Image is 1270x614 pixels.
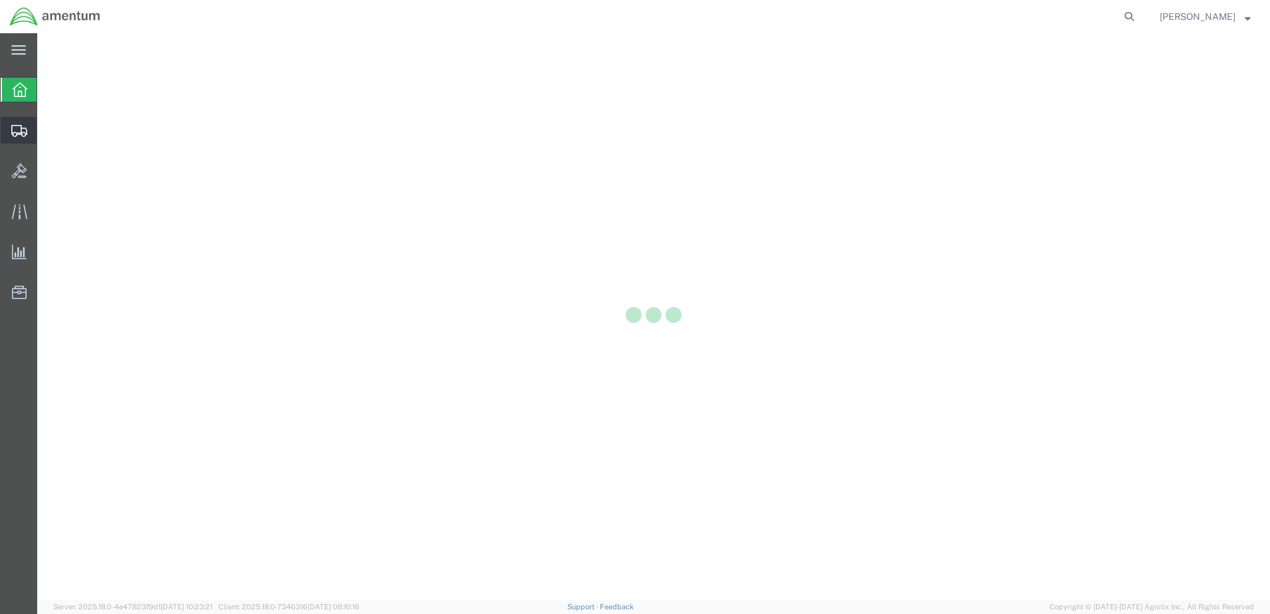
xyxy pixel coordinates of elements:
[567,603,600,611] a: Support
[1160,9,1235,24] span: Alfredo Padilla
[219,603,359,611] span: Client: 2025.18.0-7346316
[1159,9,1251,25] button: [PERSON_NAME]
[161,603,213,611] span: [DATE] 10:23:21
[1049,601,1254,613] span: Copyright © [DATE]-[DATE] Agistix Inc., All Rights Reserved
[308,603,359,611] span: [DATE] 08:10:16
[53,603,213,611] span: Server: 2025.18.0-4e47823f9d1
[600,603,634,611] a: Feedback
[9,7,101,27] img: logo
